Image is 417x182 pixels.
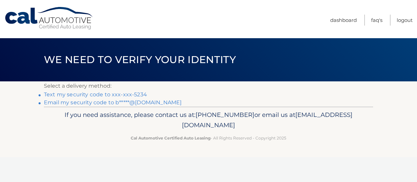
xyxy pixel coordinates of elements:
p: If you need assistance, please contact us at: or email us at [48,110,369,131]
p: - All Rights Reserved - Copyright 2025 [48,135,369,141]
p: Select a delivery method: [44,81,373,91]
span: [PHONE_NUMBER] [196,111,254,119]
a: Logout [397,15,413,26]
a: Dashboard [330,15,357,26]
strong: Cal Automotive Certified Auto Leasing [131,136,210,140]
a: Text my security code to xxx-xxx-5234 [44,91,147,98]
a: FAQ's [371,15,382,26]
a: Cal Automotive [4,7,94,30]
a: Email my security code to b*****@[DOMAIN_NAME] [44,99,182,106]
span: We need to verify your identity [44,53,236,66]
